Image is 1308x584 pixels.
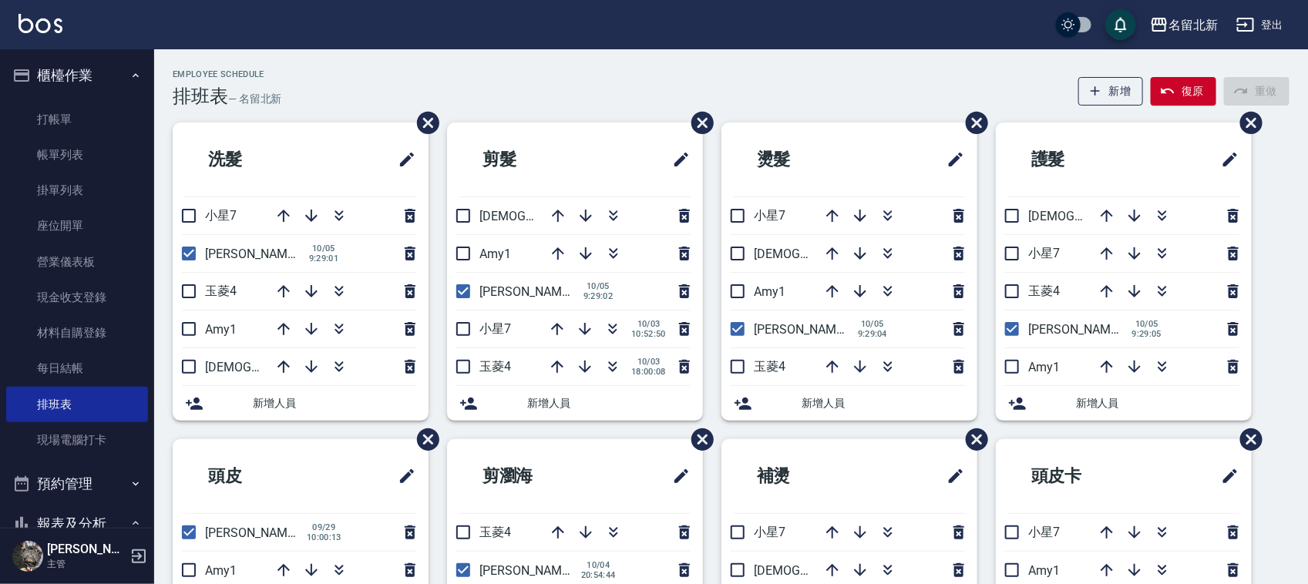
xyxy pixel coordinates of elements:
span: 修改班表的標題 [663,141,691,178]
span: [DEMOGRAPHIC_DATA]9 [479,209,614,223]
span: 10:00:13 [307,532,341,542]
p: 主管 [47,557,126,571]
h2: 頭皮 [185,448,327,504]
a: 座位開單 [6,208,148,243]
span: 玉菱4 [1028,284,1060,298]
img: Logo [18,14,62,33]
span: 10/05 [1130,319,1164,329]
h5: [PERSON_NAME] [47,542,126,557]
span: 10/05 [307,243,341,253]
span: 新增人員 [527,395,691,411]
h2: 燙髮 [734,132,876,187]
button: 預約管理 [6,464,148,504]
button: 報表及分析 [6,504,148,544]
span: 修改班表的標題 [388,141,416,178]
span: 刪除班表 [1229,100,1265,146]
span: 修改班表的標題 [937,458,965,495]
span: [PERSON_NAME]2 [1028,322,1128,337]
span: [DEMOGRAPHIC_DATA]9 [1028,209,1162,223]
span: 刪除班表 [405,100,442,146]
span: [PERSON_NAME]2 [479,284,579,299]
h2: 剪髮 [459,132,601,187]
span: 小星7 [754,525,785,539]
span: Amy1 [754,284,785,299]
span: [PERSON_NAME]2 [205,247,304,261]
span: 小星7 [205,208,237,223]
div: 新增人員 [173,386,429,421]
span: 新增人員 [1076,395,1239,411]
span: 10/03 [631,319,666,329]
span: 修改班表的標題 [1212,141,1239,178]
a: 現金收支登錄 [6,280,148,315]
span: 刪除班表 [954,417,990,462]
img: Person [12,541,43,572]
span: 修改班表的標題 [1212,458,1239,495]
span: 小星7 [1028,246,1060,260]
span: 玉菱4 [479,359,511,374]
button: 登出 [1230,11,1290,39]
span: 9:29:02 [581,291,615,301]
span: 10/05 [581,281,615,291]
span: [PERSON_NAME]2 [754,322,853,337]
span: 9:29:05 [1130,329,1164,339]
span: 9:29:04 [856,329,889,339]
span: 刪除班表 [405,417,442,462]
span: [DEMOGRAPHIC_DATA]9 [205,360,339,374]
a: 材料自購登錄 [6,315,148,351]
span: Amy1 [1028,563,1060,578]
span: 10/04 [581,560,616,570]
span: Amy1 [205,322,237,337]
button: 復原 [1151,77,1216,106]
h2: 洗髮 [185,132,327,187]
a: 現場電腦打卡 [6,422,148,458]
h2: 補燙 [734,448,876,504]
button: 名留北新 [1144,9,1224,41]
span: Amy1 [479,247,511,261]
button: save [1105,9,1136,40]
span: 09/29 [307,522,341,532]
a: 每日結帳 [6,351,148,386]
h2: 頭皮卡 [1008,448,1158,504]
span: 刪除班表 [680,100,716,146]
span: 刪除班表 [1229,417,1265,462]
span: Amy1 [1028,360,1060,374]
span: 9:29:01 [307,253,341,263]
h3: 排班表 [173,86,228,107]
button: 櫃檯作業 [6,55,148,96]
a: 營業儀表板 [6,244,148,280]
span: 小星7 [479,321,511,336]
div: 新增人員 [996,386,1252,421]
div: 名留北新 [1168,15,1218,35]
span: 20:54:44 [581,570,616,580]
span: 10/05 [856,319,889,329]
span: 修改班表的標題 [937,141,965,178]
div: 新增人員 [447,386,703,421]
span: 刪除班表 [680,417,716,462]
h2: 剪瀏海 [459,448,610,504]
span: [DEMOGRAPHIC_DATA]9 [754,563,888,578]
div: 新增人員 [721,386,977,421]
span: 18:00:08 [631,367,666,377]
a: 打帳單 [6,102,148,137]
span: [PERSON_NAME]2 [479,563,579,578]
span: 新增人員 [253,395,416,411]
h2: Employee Schedule [173,69,282,79]
span: Amy1 [205,563,237,578]
span: 刪除班表 [954,100,990,146]
span: 玉菱4 [754,359,785,374]
span: [DEMOGRAPHIC_DATA]9 [754,247,888,261]
span: 小星7 [754,208,785,223]
a: 掛單列表 [6,173,148,208]
span: 玉菱4 [479,525,511,539]
a: 帳單列表 [6,137,148,173]
h2: 護髮 [1008,132,1150,187]
span: 10:52:50 [631,329,666,339]
span: 小星7 [1028,525,1060,539]
span: 新增人員 [802,395,965,411]
a: 排班表 [6,387,148,422]
span: 10/03 [631,357,666,367]
span: 修改班表的標題 [663,458,691,495]
h6: — 名留北新 [228,91,282,107]
button: 新增 [1078,77,1144,106]
span: 修改班表的標題 [388,458,416,495]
